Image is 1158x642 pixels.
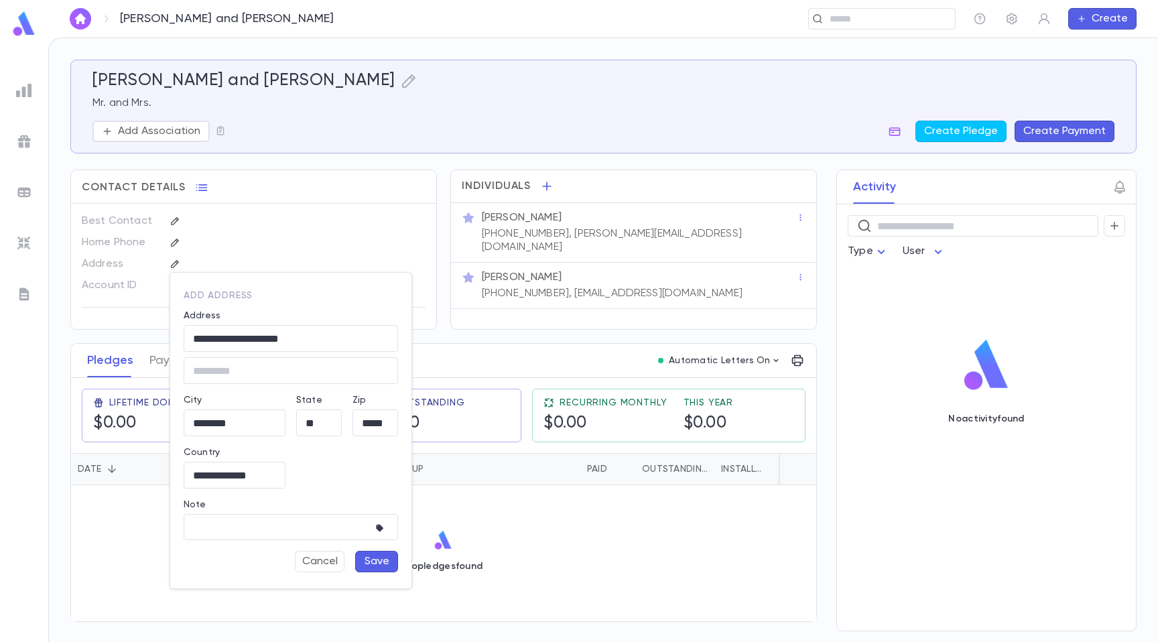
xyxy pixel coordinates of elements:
[184,395,202,405] label: City
[295,551,344,572] button: Cancel
[184,447,220,458] label: Country
[184,291,253,300] span: add address
[296,395,322,405] label: State
[355,551,398,572] button: Save
[184,499,206,510] label: Note
[184,310,220,321] label: Address
[352,395,366,405] label: Zip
